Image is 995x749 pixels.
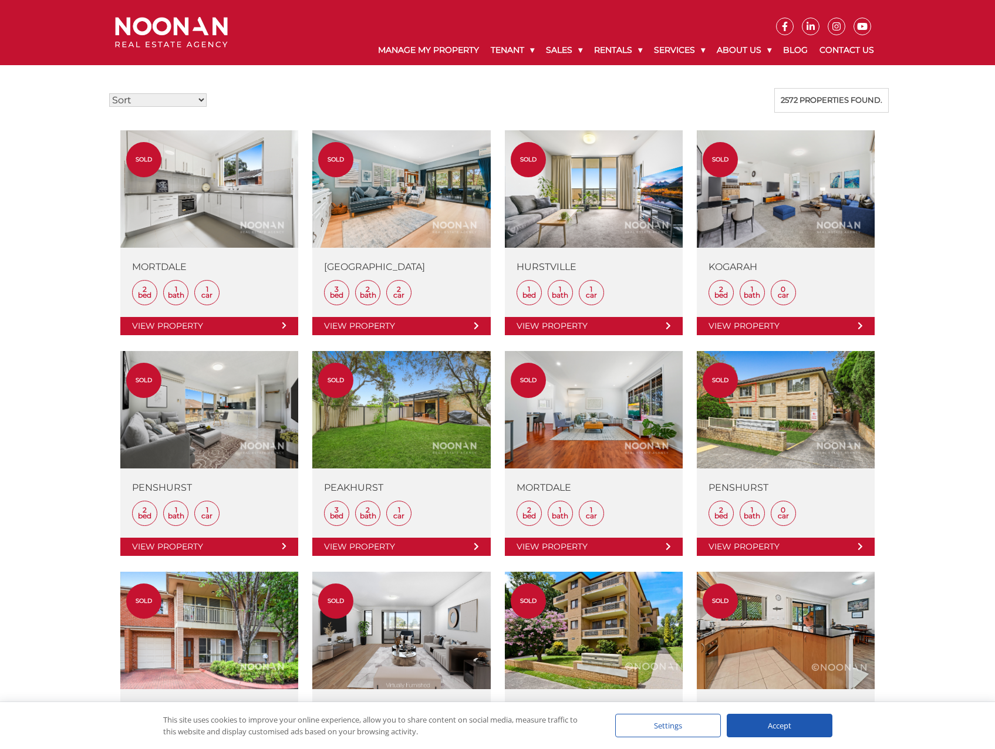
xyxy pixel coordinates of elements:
[109,93,207,107] select: Sort Listings
[777,35,814,65] a: Blog
[511,155,546,164] span: sold
[485,35,540,65] a: Tenant
[115,17,228,48] img: Noonan Real Estate Agency
[727,714,832,737] div: Accept
[540,35,588,65] a: Sales
[372,35,485,65] a: Manage My Property
[711,35,777,65] a: About Us
[126,596,161,605] span: sold
[511,376,546,384] span: sold
[814,35,880,65] a: Contact Us
[126,155,161,164] span: sold
[703,376,738,384] span: sold
[703,155,738,164] span: sold
[318,155,353,164] span: sold
[703,596,738,605] span: sold
[318,376,353,384] span: sold
[648,35,711,65] a: Services
[774,88,889,113] div: 2572 properties found.
[615,714,721,737] div: Settings
[588,35,648,65] a: Rentals
[511,596,546,605] span: sold
[318,596,353,605] span: sold
[126,376,161,384] span: sold
[163,714,592,737] div: This site uses cookies to improve your online experience, allow you to share content on social me...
